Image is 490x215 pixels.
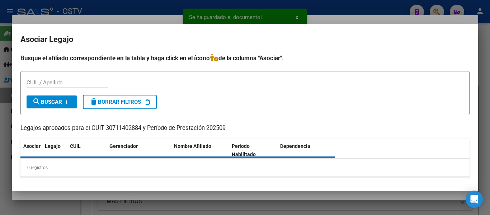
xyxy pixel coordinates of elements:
datatable-header-cell: CUIL [67,139,107,162]
datatable-header-cell: Gerenciador [107,139,171,162]
span: Asociar [23,143,41,149]
span: Dependencia [280,143,310,149]
mat-icon: delete [89,97,98,106]
datatable-header-cell: Dependencia [277,139,335,162]
div: 0 registros [20,159,470,177]
span: Nombre Afiliado [174,143,211,149]
h2: Asociar Legajo [20,33,470,46]
span: Periodo Habilitado [232,143,256,157]
button: Borrar Filtros [83,95,157,109]
span: CUIL [70,143,81,149]
p: Legajos aprobados para el CUIT 30711402884 y Período de Prestación 202509 [20,124,470,133]
datatable-header-cell: Asociar [20,139,42,162]
datatable-header-cell: Periodo Habilitado [229,139,277,162]
span: Borrar Filtros [89,99,141,105]
span: Buscar [32,99,62,105]
button: Buscar [27,95,77,108]
mat-icon: search [32,97,41,106]
datatable-header-cell: Legajo [42,139,67,162]
div: Open Intercom Messenger [466,191,483,208]
span: Gerenciador [109,143,138,149]
h4: Busque el afiliado correspondiente en la tabla y haga click en el ícono de la columna "Asociar". [20,53,470,63]
datatable-header-cell: Nombre Afiliado [171,139,229,162]
span: Legajo [45,143,61,149]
